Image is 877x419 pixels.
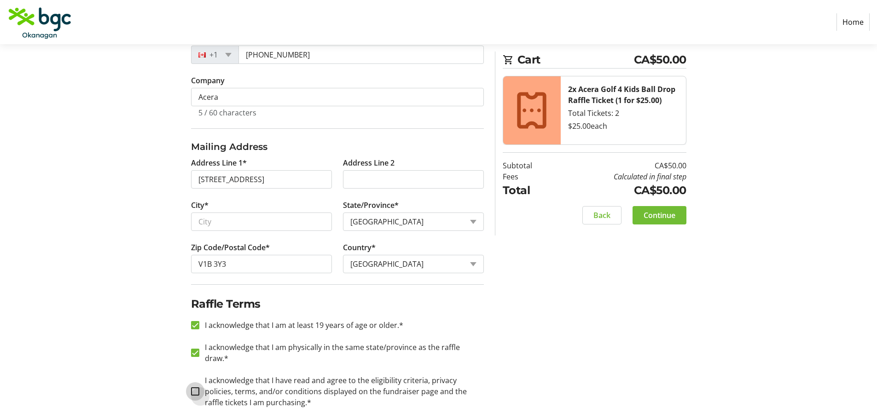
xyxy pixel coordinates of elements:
[191,140,484,154] h3: Mailing Address
[198,108,256,118] tr-character-limit: 5 / 60 characters
[7,4,73,40] img: BGC Okanagan's Logo
[343,242,376,253] label: Country*
[191,200,209,211] label: City*
[191,255,332,273] input: Zip or Postal Code
[644,210,675,221] span: Continue
[191,170,332,189] input: Address
[568,84,675,105] strong: 2x Acera Golf 4 Kids Ball Drop Raffle Ticket (1 for $25.00)
[517,52,634,68] span: Cart
[582,206,621,224] button: Back
[191,296,484,312] h2: Raffle Terms
[191,75,225,86] label: Company
[343,200,399,211] label: State/Province*
[634,52,686,68] span: CA$50.00
[836,13,870,31] a: Home
[199,375,484,408] label: I acknowledge that I have read and agree to the eligibility criteria, privacy policies, terms, an...
[343,157,395,168] label: Address Line 2
[568,108,679,119] div: Total Tickets: 2
[503,182,556,199] td: Total
[503,160,556,171] td: Subtotal
[633,206,686,224] button: Continue
[191,212,332,231] input: City
[199,342,484,364] label: I acknowledge that I am physically in the same state/province as the raffle draw.*
[556,182,686,199] td: CA$50.00
[556,171,686,182] td: Calculated in final step
[503,171,556,182] td: Fees
[568,121,679,132] div: $25.00 each
[556,160,686,171] td: CA$50.00
[238,46,484,64] input: (506) 234-5678
[199,320,403,331] label: I acknowledge that I am at least 19 years of age or older.*
[593,210,610,221] span: Back
[191,242,270,253] label: Zip Code/Postal Code*
[191,157,247,168] label: Address Line 1*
